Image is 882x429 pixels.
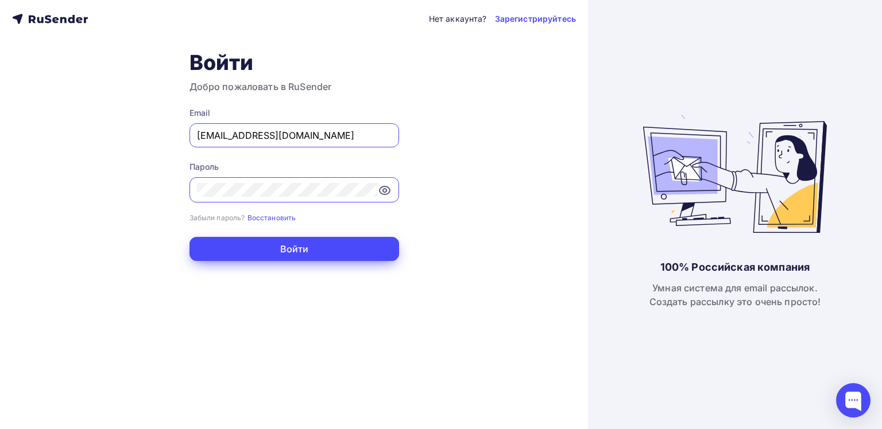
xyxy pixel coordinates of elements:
small: Восстановить [247,213,296,222]
a: Зарегистрируйтесь [495,13,576,25]
div: Умная система для email рассылок. Создать рассылку это очень просто! [649,281,821,309]
button: Войти [189,237,399,261]
h1: Войти [189,50,399,75]
div: Пароль [189,161,399,173]
h3: Добро пожаловать в RuSender [189,80,399,93]
div: Нет аккаунта? [429,13,487,25]
a: Восстановить [247,212,296,222]
div: Email [189,107,399,119]
small: Забыли пароль? [189,213,245,222]
div: 100% Российская компания [660,260,810,274]
input: Укажите свой email [197,128,392,142]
